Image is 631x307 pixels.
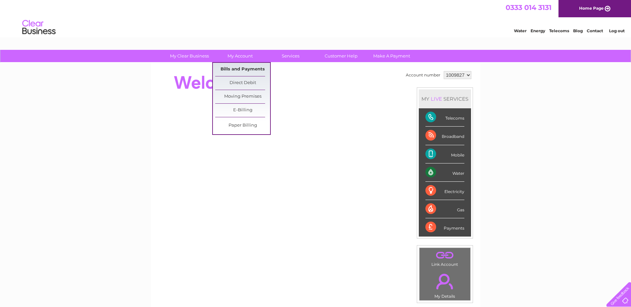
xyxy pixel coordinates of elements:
[263,50,318,62] a: Services
[162,50,217,62] a: My Clear Business
[419,248,471,268] td: Link Account
[215,63,270,76] a: Bills and Payments
[215,104,270,117] a: E-Billing
[425,182,464,200] div: Electricity
[364,50,419,62] a: Make A Payment
[22,17,56,38] img: logo.png
[425,145,464,163] div: Mobile
[587,28,603,33] a: Contact
[421,250,469,261] a: .
[159,4,473,32] div: Clear Business is a trading name of Verastar Limited (registered in [GEOGRAPHIC_DATA] No. 3667643...
[215,119,270,132] a: Paper Billing
[213,50,267,62] a: My Account
[549,28,569,33] a: Telecoms
[429,96,443,102] div: LIVE
[404,69,442,81] td: Account number
[425,108,464,127] div: Telecoms
[573,28,583,33] a: Blog
[425,163,464,182] div: Water
[514,28,527,33] a: Water
[425,218,464,236] div: Payments
[531,28,545,33] a: Energy
[419,268,471,301] td: My Details
[609,28,625,33] a: Log out
[314,50,369,62] a: Customer Help
[215,76,270,90] a: Direct Debit
[506,3,552,12] a: 0333 014 3131
[421,270,469,293] a: .
[215,90,270,103] a: Moving Premises
[425,200,464,218] div: Gas
[425,127,464,145] div: Broadband
[419,89,471,108] div: MY SERVICES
